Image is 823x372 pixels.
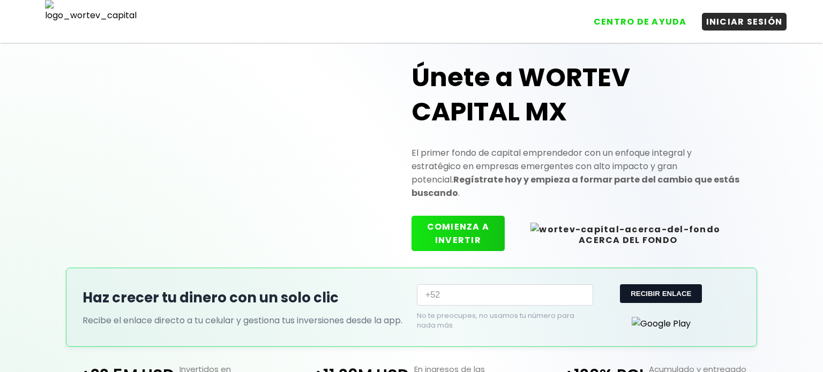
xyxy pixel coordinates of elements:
[620,284,702,303] button: RECIBIR ENLACE
[83,314,406,327] p: Recibe el enlace directo a tu celular y gestiona tus inversiones desde la app.
[411,234,515,246] a: COMIENZA A INVERTIR
[83,287,406,308] h2: Haz crecer tu dinero con un solo clic
[411,216,505,251] button: COMIENZA A INVERTIR
[411,146,740,200] p: El primer fondo de capital emprendedor con un enfoque integral y estratégico en empresas emergent...
[589,13,691,31] button: CENTRO DE AYUDA
[411,60,740,129] h1: Únete a WORTEV CAPITAL MX
[702,13,787,31] button: INICIAR SESIÓN
[579,5,691,31] a: CENTRO DE AYUDA
[530,223,720,236] img: wortev-capital-acerca-del-fondo
[515,216,740,251] button: ACERCA DEL FONDO
[417,311,576,330] p: No te preocupes, no usamos tu número para nada más.
[411,173,739,199] strong: Regístrate hoy y empieza a formar parte del cambio que estás buscando
[691,5,787,31] a: INICIAR SESIÓN
[632,317,691,330] img: Google Play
